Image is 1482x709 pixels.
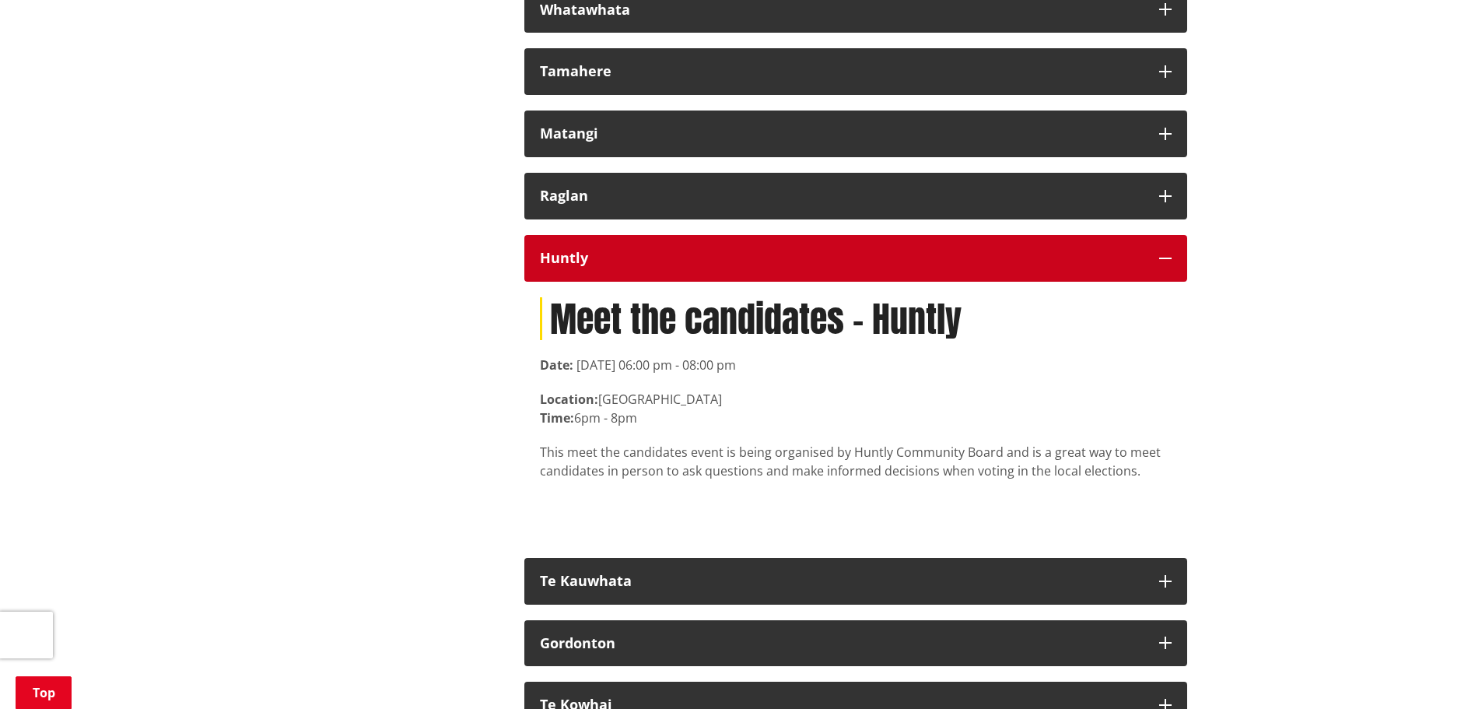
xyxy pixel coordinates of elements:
[540,251,1144,266] div: Huntly
[524,620,1187,667] button: Gordonton
[540,390,1172,427] p: [GEOGRAPHIC_DATA] 6pm - 8pm
[540,443,1172,480] p: This meet the candidates event is being organised by Huntly Community Board and is a great way to...
[524,235,1187,282] button: Huntly
[524,48,1187,95] button: Tamahere
[16,676,72,709] a: Top
[540,634,615,652] strong: Gordonton
[524,558,1187,605] button: Te Kauwhata
[1410,644,1466,700] iframe: Messenger Launcher
[540,297,1172,340] h1: Meet the candidates - Huntly
[540,126,1144,142] div: Matangi
[540,188,1144,204] div: Raglan
[540,2,1144,18] div: Whatawhata
[540,409,574,426] strong: Time:
[524,111,1187,157] button: Matangi
[540,574,1144,589] div: Te Kauwhata
[540,64,1144,79] div: Tamahere
[540,391,598,408] strong: Location:
[540,356,573,374] strong: Date:
[524,173,1187,219] button: Raglan
[576,356,736,374] time: [DATE] 06:00 pm - 08:00 pm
